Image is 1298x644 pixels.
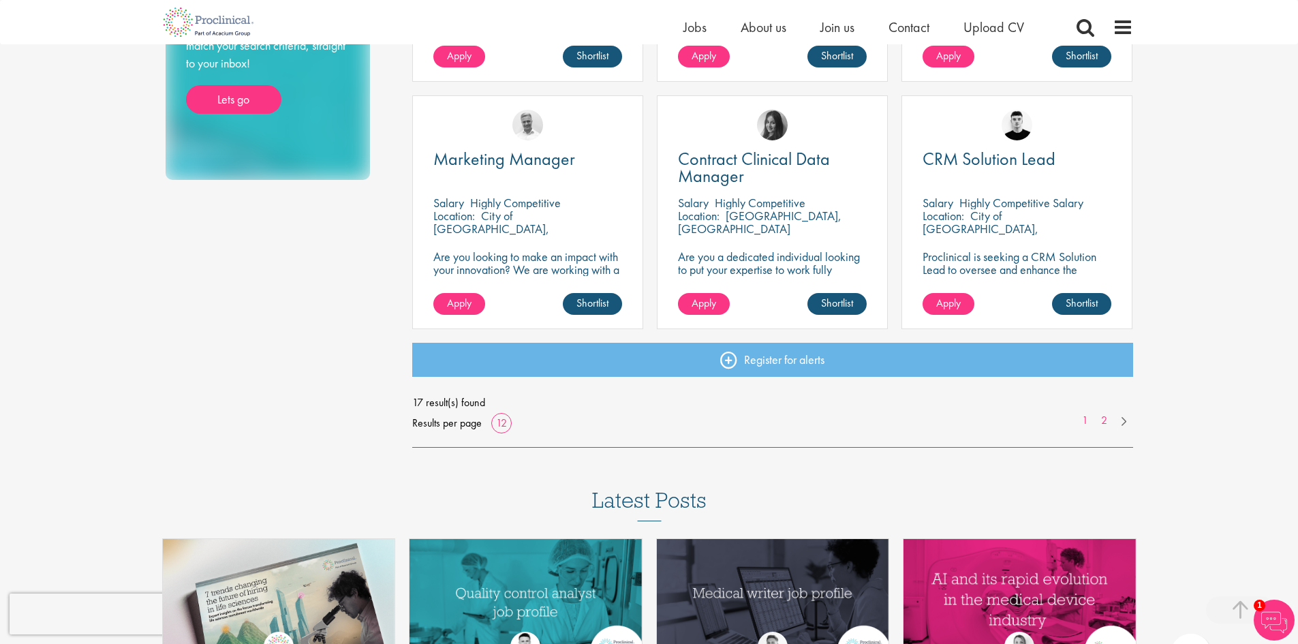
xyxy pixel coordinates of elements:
span: 17 result(s) found [412,393,1133,413]
p: Highly Competitive Salary [959,195,1083,211]
a: Shortlist [807,293,867,315]
a: Shortlist [563,46,622,67]
a: 2 [1094,413,1114,429]
a: 1 [1075,413,1095,429]
iframe: reCAPTCHA [10,594,184,634]
a: Shortlist [563,293,622,315]
p: [GEOGRAPHIC_DATA], [GEOGRAPHIC_DATA] [678,208,841,236]
img: Chatbot [1254,600,1295,641]
div: Take the hassle out of job hunting and receive the latest jobs that match your search criteria, s... [186,2,350,114]
a: Apply [923,293,974,315]
span: Contract Clinical Data Manager [678,147,830,187]
span: Apply [447,48,472,63]
h3: Latest Posts [592,489,707,521]
a: Contact [888,18,929,36]
span: Salary [678,195,709,211]
span: Apply [692,48,716,63]
a: Register for alerts [412,343,1133,377]
a: Shortlist [1052,46,1111,67]
span: 1 [1254,600,1265,611]
a: CRM Solution Lead [923,151,1111,168]
span: Marketing Manager [433,147,575,170]
a: 12 [491,416,512,430]
span: Location: [433,208,475,224]
span: Location: [923,208,964,224]
img: Heidi Hennigan [757,110,788,140]
a: Apply [923,46,974,67]
span: Results per page [412,413,482,433]
span: CRM Solution Lead [923,147,1055,170]
span: Apply [692,296,716,310]
a: Apply [678,46,730,67]
p: City of [GEOGRAPHIC_DATA], [GEOGRAPHIC_DATA] [433,208,549,249]
p: Are you a dedicated individual looking to put your expertise to work fully flexibly in a remote p... [678,250,867,289]
p: Highly Competitive [715,195,805,211]
p: City of [GEOGRAPHIC_DATA], [GEOGRAPHIC_DATA] [923,208,1038,249]
a: Shortlist [807,46,867,67]
a: Shortlist [1052,293,1111,315]
span: Apply [936,296,961,310]
span: Apply [936,48,961,63]
a: Apply [433,46,485,67]
span: Salary [433,195,464,211]
img: Joshua Bye [512,110,543,140]
a: About us [741,18,786,36]
a: Apply [678,293,730,315]
a: Jobs [683,18,707,36]
a: Marketing Manager [433,151,622,168]
a: Upload CV [963,18,1024,36]
a: Apply [433,293,485,315]
a: Contract Clinical Data Manager [678,151,867,185]
span: Location: [678,208,720,224]
a: Join us [820,18,854,36]
p: Highly Competitive [470,195,561,211]
p: Proclinical is seeking a CRM Solution Lead to oversee and enhance the Salesforce platform for EME... [923,250,1111,302]
a: Lets go [186,85,281,114]
span: Apply [447,296,472,310]
img: Patrick Melody [1002,110,1032,140]
span: Salary [923,195,953,211]
p: Are you looking to make an impact with your innovation? We are working with a well-established ph... [433,250,622,315]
